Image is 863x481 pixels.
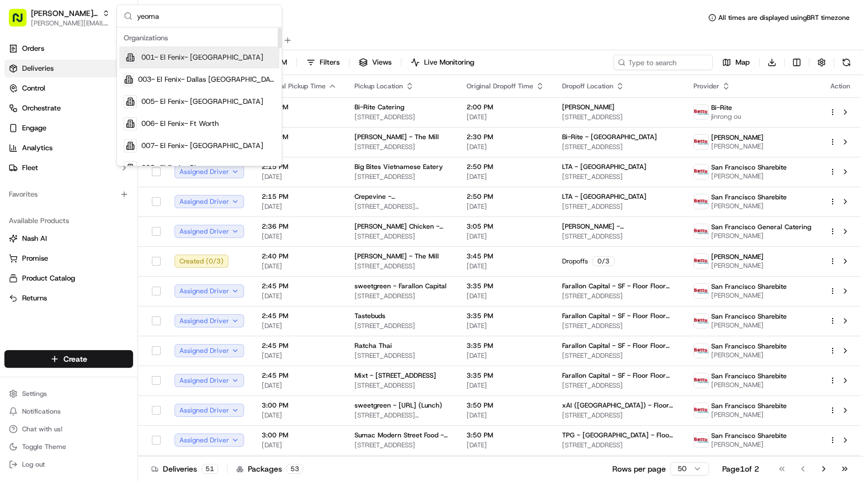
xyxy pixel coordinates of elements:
[354,232,449,241] span: [STREET_ADDRESS]
[354,82,403,91] span: Pickup Location
[262,232,337,241] span: [DATE]
[9,234,129,244] a: Nash AI
[262,113,337,121] span: [DATE]
[694,224,708,239] img: betty.jpg
[467,103,544,112] span: 2:00 PM
[372,57,391,67] span: Views
[31,8,98,19] button: [PERSON_NAME] Transportation
[4,457,133,472] button: Log out
[354,103,404,112] span: Bi-Rite Catering
[262,351,337,360] span: [DATE]
[4,4,114,31] button: [PERSON_NAME] Transportation[PERSON_NAME][EMAIL_ADDRESS][DOMAIN_NAME]
[262,292,337,300] span: [DATE]
[354,222,449,231] span: [PERSON_NAME] Chicken - [GEOGRAPHIC_DATA]
[562,321,676,330] span: [STREET_ADDRESS]
[354,113,449,121] span: [STREET_ADDRESS]
[612,463,666,474] p: Rows per page
[119,30,279,46] div: Organizations
[4,159,133,177] button: Fleet
[11,144,74,152] div: Past conversations
[694,135,708,149] img: betty.jpg
[22,293,47,303] span: Returns
[354,262,449,271] span: [STREET_ADDRESS]
[467,321,544,330] span: [DATE]
[4,80,133,97] button: Control
[141,97,263,107] span: 005- El Fenix- [GEOGRAPHIC_DATA]
[98,171,120,180] span: [DATE]
[694,284,708,298] img: betty.jpg
[711,172,787,181] span: [PERSON_NAME]
[137,5,275,27] input: Search...
[711,142,764,151] span: [PERSON_NAME]
[562,441,676,450] span: [STREET_ADDRESS]
[23,105,43,125] img: 4988371391238_9404d814bf3eb2409008_72.png
[711,202,787,210] span: [PERSON_NAME]
[711,372,787,380] span: San Francisco Sharebite
[467,192,544,201] span: 2:50 PM
[7,242,89,262] a: 📗Knowledge Base
[98,201,120,210] span: [DATE]
[4,250,133,267] button: Promise
[262,282,337,290] span: 2:45 PM
[711,103,732,112] span: Bi-Rite
[22,83,45,93] span: Control
[4,269,133,287] button: Product Catalog
[354,401,442,410] span: sweetgreen - [URL] (Lunch)
[93,248,102,257] div: 💻
[151,463,218,474] div: Deliveries
[202,464,218,474] div: 51
[562,341,676,350] span: Farallon Capital - SF - Floor Floor 19
[562,401,676,410] span: xAI ([GEOGRAPHIC_DATA]) - Floor Front Lobby
[354,411,449,420] span: [STREET_ADDRESS][PERSON_NAME]
[562,133,657,141] span: Bi-Rite - [GEOGRAPHIC_DATA]
[467,311,544,320] span: 3:35 PM
[467,202,544,211] span: [DATE]
[562,172,676,181] span: [STREET_ADDRESS]
[354,252,439,261] span: [PERSON_NAME] - The Mill
[4,99,133,117] button: Orchestrate
[711,321,787,330] span: [PERSON_NAME]
[4,40,133,57] a: Orders
[301,55,345,70] button: Filters
[562,202,676,211] span: [STREET_ADDRESS]
[22,273,75,283] span: Product Catalog
[711,261,764,270] span: [PERSON_NAME]
[711,112,741,121] span: jinrong ou
[262,142,337,151] span: [DATE]
[4,186,133,203] div: Favorites
[562,82,613,91] span: Dropoff Location
[592,256,615,266] div: 0 / 3
[78,273,134,282] a: Powered byPylon
[4,350,133,368] button: Create
[22,247,84,258] span: Knowledge Base
[4,139,133,157] a: Analytics
[262,321,337,330] span: [DATE]
[406,55,479,70] button: Live Monitoring
[262,311,337,320] span: 2:45 PM
[467,142,544,151] span: [DATE]
[711,431,787,440] span: San Francisco Sharebite
[174,344,244,357] button: Assigned Driver
[562,371,676,380] span: Farallon Capital - SF - Floor Floor 19
[562,142,676,151] span: [STREET_ADDRESS]
[31,19,110,28] button: [PERSON_NAME][EMAIL_ADDRESS][DOMAIN_NAME]
[11,105,31,125] img: 1736555255976-a54dd68f-1ca7-489b-9aae-adbdc363a1c4
[424,57,474,67] span: Live Monitoring
[711,351,787,360] span: [PERSON_NAME]
[354,321,449,330] span: [STREET_ADDRESS]
[711,380,787,389] span: [PERSON_NAME]
[354,142,449,151] span: [STREET_ADDRESS]
[562,431,676,440] span: TPG - [GEOGRAPHIC_DATA] - Floor 32
[141,141,263,151] span: 007- El Fenix- [GEOGRAPHIC_DATA]
[174,284,244,298] button: Assigned Driver
[467,282,544,290] span: 3:35 PM
[262,252,337,261] span: 2:40 PM
[262,133,337,141] span: 2:00 PM
[22,442,66,451] span: Toggle Theme
[839,55,854,70] button: Refresh
[735,57,750,67] span: Map
[4,439,133,454] button: Toggle Theme
[354,192,449,201] span: Crepevine - [GEOGRAPHIC_DATA]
